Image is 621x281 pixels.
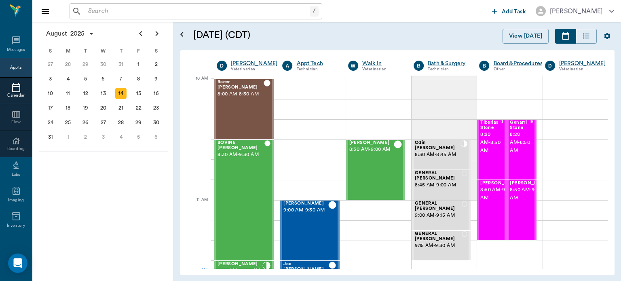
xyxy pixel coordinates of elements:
[98,59,109,70] div: Wednesday, July 30, 2025
[231,66,277,73] div: Veterinarian
[214,79,274,139] div: CHECKED_OUT, 8:00 AM - 8:30 AM
[69,28,87,39] span: 2025
[283,61,293,71] div: A
[559,66,606,73] div: Veterinarian
[412,230,471,261] div: NOT_CONFIRMED, 9:15 AM - 9:30 AM
[42,25,99,42] button: August2025
[133,73,144,85] div: Friday, August 8, 2025
[147,45,165,57] div: S
[98,73,109,85] div: Wednesday, August 6, 2025
[45,73,56,85] div: Sunday, August 3, 2025
[115,59,127,70] div: Thursday, July 31, 2025
[349,146,394,154] span: 8:30 AM - 9:00 AM
[98,131,109,143] div: Wednesday, September 3, 2025
[150,88,162,99] div: Saturday, August 16, 2025
[80,73,91,85] div: Tuesday, August 5, 2025
[489,4,529,19] button: Add Task
[98,88,109,99] div: Wednesday, August 13, 2025
[510,181,550,186] span: [PERSON_NAME]
[428,59,467,68] a: Bath & Surgery
[62,88,74,99] div: Monday, August 11, 2025
[477,180,507,241] div: CHECKED_IN, 8:50 AM - 9:20 AM
[8,197,24,203] div: Imaging
[283,262,329,272] span: Jax [PERSON_NAME]
[310,6,319,17] div: /
[297,59,336,68] a: Appt Tech
[98,102,109,114] div: Wednesday, August 20, 2025
[98,117,109,128] div: Wednesday, August 27, 2025
[480,131,501,155] span: 8:20 AM - 8:50 AM
[62,117,74,128] div: Monday, August 25, 2025
[7,223,25,229] div: Inventory
[415,211,462,220] span: 9:00 AM - 9:15 AM
[507,119,536,180] div: CHECKED_IN, 8:20 AM - 8:50 AM
[80,117,91,128] div: Tuesday, August 26, 2025
[510,120,530,131] span: Genarri Stone
[346,139,405,200] div: CHECKED_OUT, 8:30 AM - 9:00 AM
[62,73,74,85] div: Monday, August 4, 2025
[149,25,165,42] button: Next page
[80,131,91,143] div: Tuesday, September 2, 2025
[133,88,144,99] div: Friday, August 15, 2025
[45,102,56,114] div: Sunday, August 17, 2025
[133,131,144,143] div: Friday, September 5, 2025
[8,254,27,273] div: Open Intercom Messenger
[115,117,127,128] div: Thursday, August 28, 2025
[193,29,373,42] h5: [DATE] (CDT)
[507,180,536,241] div: CHECKED_IN, 8:50 AM - 9:20 AM
[297,66,336,73] div: Technician
[415,140,460,151] span: Odin [PERSON_NAME]
[80,102,91,114] div: Tuesday, August 19, 2025
[42,45,59,57] div: S
[150,117,162,128] div: Saturday, August 30, 2025
[59,45,77,57] div: M
[494,59,543,68] a: Board &Procedures
[412,170,471,200] div: NOT_CONFIRMED, 8:45 AM - 9:00 AM
[218,262,262,267] span: [PERSON_NAME]
[283,201,328,206] span: [PERSON_NAME]
[480,186,521,202] span: 8:50 AM - 9:20 AM
[231,59,277,68] a: [PERSON_NAME]
[44,28,69,39] span: August
[130,45,148,57] div: F
[412,139,471,170] div: CHECKED_IN, 8:30 AM - 8:45 AM
[115,88,127,99] div: Today, Thursday, August 14, 2025
[428,66,467,73] div: Technician
[115,131,127,143] div: Thursday, September 4, 2025
[45,88,56,99] div: Sunday, August 10, 2025
[10,65,21,71] div: Appts
[95,45,112,57] div: W
[112,45,130,57] div: T
[80,59,91,70] div: Tuesday, July 29, 2025
[217,61,227,71] div: D
[510,186,550,202] span: 8:50 AM - 9:20 AM
[415,181,462,189] span: 8:45 AM - 9:00 AM
[133,102,144,114] div: Friday, August 22, 2025
[480,120,501,131] span: Tiberias Stone
[362,59,401,68] div: Walk In
[218,267,262,275] span: 9:30 AM - 10:00 AM
[218,90,264,98] span: 8:00 AM - 8:30 AM
[133,59,144,70] div: Friday, August 1, 2025
[187,196,208,216] div: 11 AM
[412,200,471,230] div: NOT_CONFIRMED, 9:00 AM - 9:15 AM
[414,61,424,71] div: B
[283,206,328,214] span: 9:00 AM - 9:30 AM
[150,59,162,70] div: Saturday, August 2, 2025
[150,131,162,143] div: Saturday, September 6, 2025
[545,61,555,71] div: D
[214,139,274,261] div: CHECKED_OUT, 8:30 AM - 9:30 AM
[559,59,606,68] a: [PERSON_NAME]
[187,74,208,95] div: 10 AM
[415,242,462,250] span: 9:15 AM - 9:30 AM
[12,172,20,178] div: Labs
[133,117,144,128] div: Friday, August 29, 2025
[480,181,521,186] span: [PERSON_NAME]
[62,102,74,114] div: Monday, August 18, 2025
[415,171,462,181] span: GENERAL [PERSON_NAME]
[62,59,74,70] div: Monday, July 28, 2025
